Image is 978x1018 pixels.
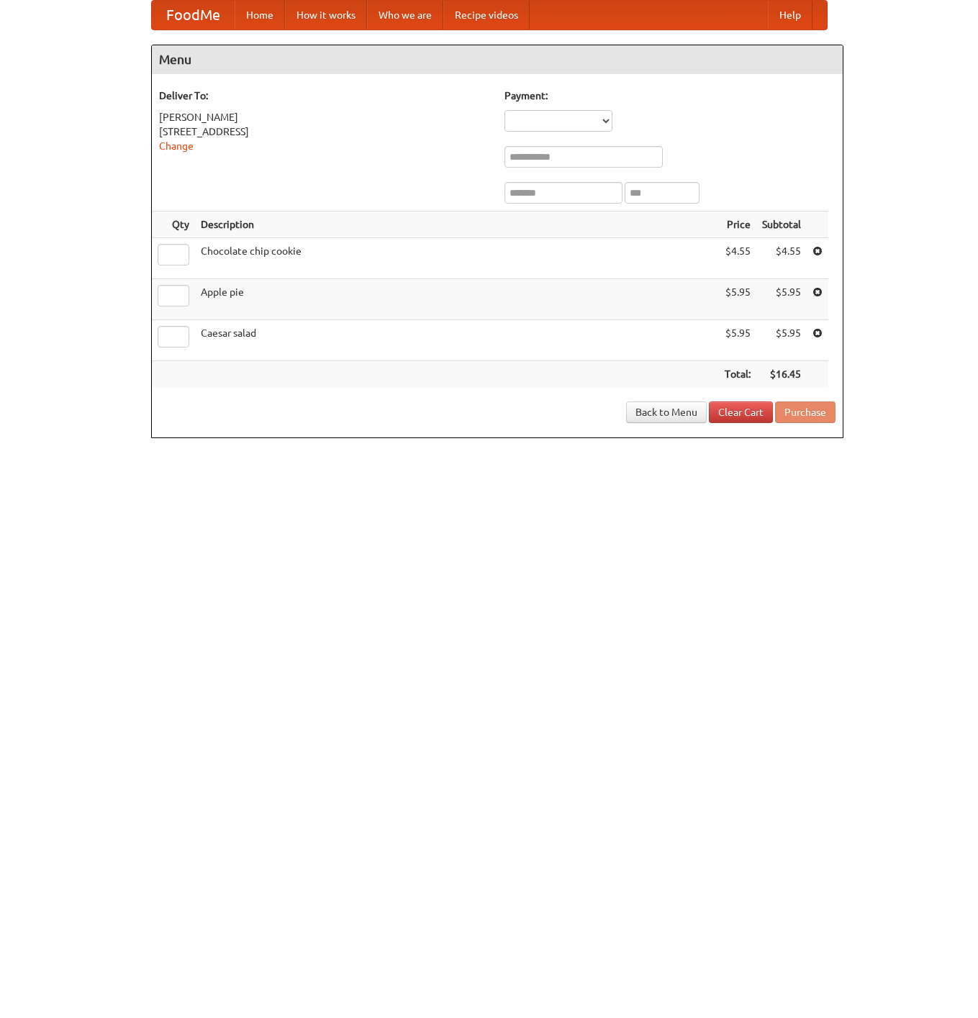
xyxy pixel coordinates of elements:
[709,401,773,423] a: Clear Cart
[768,1,812,29] a: Help
[719,212,756,238] th: Price
[159,88,490,103] h5: Deliver To:
[195,212,719,238] th: Description
[719,320,756,361] td: $5.95
[235,1,285,29] a: Home
[775,401,836,423] button: Purchase
[152,45,843,74] h4: Menu
[195,238,719,279] td: Chocolate chip cookie
[159,110,490,124] div: [PERSON_NAME]
[719,361,756,388] th: Total:
[756,320,807,361] td: $5.95
[195,279,719,320] td: Apple pie
[504,88,836,103] h5: Payment:
[152,212,195,238] th: Qty
[756,212,807,238] th: Subtotal
[719,279,756,320] td: $5.95
[443,1,530,29] a: Recipe videos
[195,320,719,361] td: Caesar salad
[756,361,807,388] th: $16.45
[152,1,235,29] a: FoodMe
[159,124,490,139] div: [STREET_ADDRESS]
[626,401,707,423] a: Back to Menu
[159,140,194,152] a: Change
[719,238,756,279] td: $4.55
[285,1,367,29] a: How it works
[367,1,443,29] a: Who we are
[756,238,807,279] td: $4.55
[756,279,807,320] td: $5.95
